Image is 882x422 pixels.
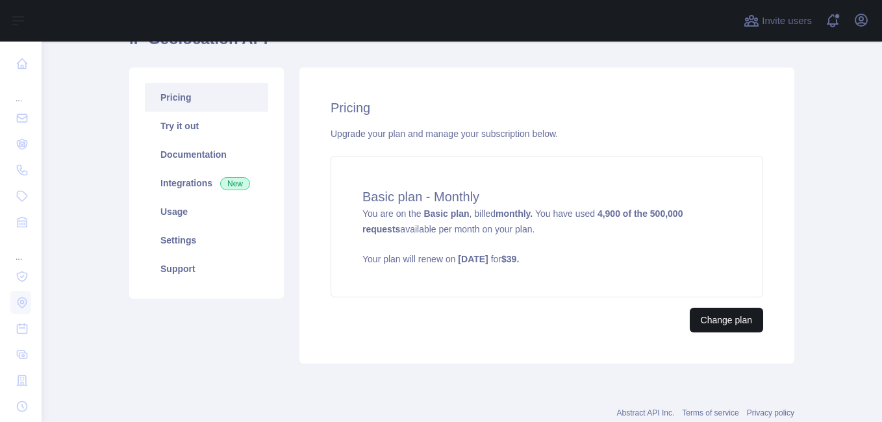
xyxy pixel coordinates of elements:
span: New [220,177,250,190]
a: Integrations New [145,169,268,197]
a: Documentation [145,140,268,169]
a: Pricing [145,83,268,112]
h2: Pricing [331,99,763,117]
a: Try it out [145,112,268,140]
a: Abstract API Inc. [617,408,675,417]
h1: IP Geolocation API [129,29,794,60]
a: Terms of service [682,408,738,417]
div: ... [10,78,31,104]
div: ... [10,236,31,262]
a: Settings [145,226,268,254]
h4: Basic plan - Monthly [362,188,731,206]
button: Invite users [741,10,814,31]
a: Privacy policy [747,408,794,417]
button: Change plan [690,308,763,332]
strong: [DATE] [458,254,488,264]
strong: monthly. [496,208,533,219]
a: Usage [145,197,268,226]
a: Support [145,254,268,283]
strong: Basic plan [423,208,469,219]
div: Upgrade your plan and manage your subscription below. [331,127,763,140]
span: You are on the , billed You have used available per month on your plan. [362,208,731,266]
p: Your plan will renew on for [362,253,731,266]
span: Invite users [762,14,812,29]
strong: $ 39 . [501,254,519,264]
